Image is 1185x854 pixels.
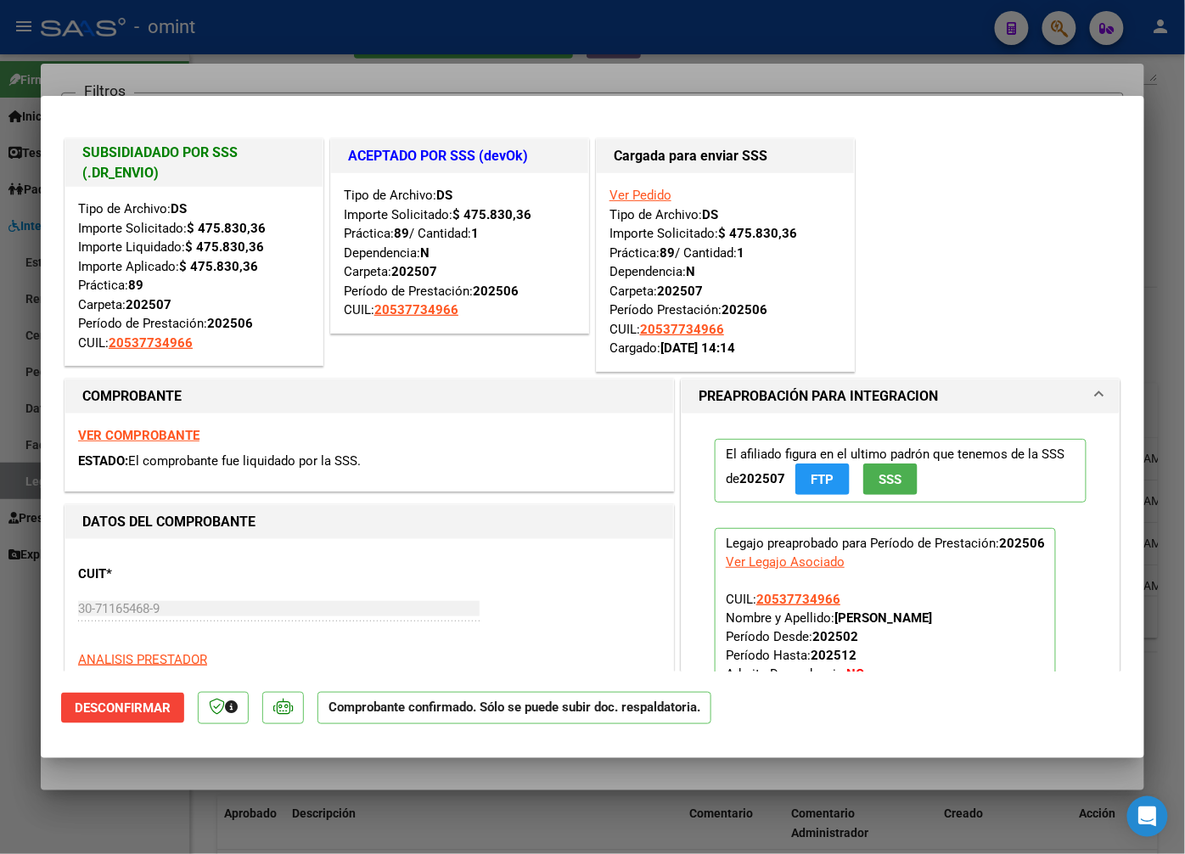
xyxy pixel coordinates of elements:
[660,245,675,261] strong: 89
[682,413,1120,749] div: PREAPROBACIÓN PARA INTEGRACION
[78,652,207,667] span: ANALISIS PRESTADOR
[999,536,1045,551] strong: 202506
[614,146,837,166] h1: Cargada para enviar SSS
[737,245,744,261] strong: 1
[739,471,785,486] strong: 202507
[756,592,840,607] span: 20537734966
[436,188,452,203] strong: DS
[863,464,918,495] button: SSS
[78,199,310,352] div: Tipo de Archivo: Importe Solicitado: Importe Liquidado: Importe Aplicado: Práctica: Carpeta: Perí...
[726,592,932,700] span: CUIL: Nombre y Apellido: Período Desde: Período Hasta: Admite Dependencia:
[109,335,193,351] span: 20537734966
[82,388,182,404] strong: COMPROBANTE
[78,453,128,469] span: ESTADO:
[640,322,724,337] span: 20537734966
[834,610,932,626] strong: [PERSON_NAME]
[473,284,519,299] strong: 202506
[699,386,938,407] h1: PREAPROBACIÓN PARA INTEGRACION
[82,514,256,530] strong: DATOS DEL COMPROBANTE
[207,316,253,331] strong: 202506
[126,297,171,312] strong: 202507
[344,186,576,320] div: Tipo de Archivo: Importe Solicitado: Práctica: / Cantidad: Dependencia: Carpeta: Período de Prest...
[391,264,437,279] strong: 202507
[879,472,902,487] span: SSS
[726,553,845,571] div: Ver Legajo Asociado
[82,143,306,183] h1: SUBSIDIADADO POR SSS (.DR_ENVIO)
[187,221,266,236] strong: $ 475.830,36
[718,226,797,241] strong: $ 475.830,36
[660,340,735,356] strong: [DATE] 14:14
[128,278,143,293] strong: 89
[609,186,841,358] div: Tipo de Archivo: Importe Solicitado: Práctica: / Cantidad: Dependencia: Carpeta: Período Prestaci...
[171,201,187,216] strong: DS
[811,648,856,663] strong: 202512
[609,188,671,203] a: Ver Pedido
[812,472,834,487] span: FTP
[420,245,430,261] strong: N
[1127,796,1168,837] div: Open Intercom Messenger
[452,207,531,222] strong: $ 475.830,36
[795,464,850,495] button: FTP
[374,302,458,317] span: 20537734966
[846,666,864,682] strong: NO
[702,207,718,222] strong: DS
[78,565,253,584] p: CUIT
[179,259,258,274] strong: $ 475.830,36
[722,302,767,317] strong: 202506
[394,226,409,241] strong: 89
[185,239,264,255] strong: $ 475.830,36
[715,439,1087,503] p: El afiliado figura en el ultimo padrón que tenemos de la SSS de
[812,629,858,644] strong: 202502
[657,284,703,299] strong: 202507
[682,379,1120,413] mat-expansion-panel-header: PREAPROBACIÓN PARA INTEGRACION
[348,146,571,166] h1: ACEPTADO POR SSS (devOk)
[715,528,1056,710] p: Legajo preaprobado para Período de Prestación:
[61,693,184,723] button: Desconfirmar
[75,700,171,716] span: Desconfirmar
[78,428,199,443] a: VER COMPROBANTE
[317,692,711,725] p: Comprobante confirmado. Sólo se puede subir doc. respaldatoria.
[686,264,695,279] strong: N
[471,226,479,241] strong: 1
[128,453,361,469] span: El comprobante fue liquidado por la SSS.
